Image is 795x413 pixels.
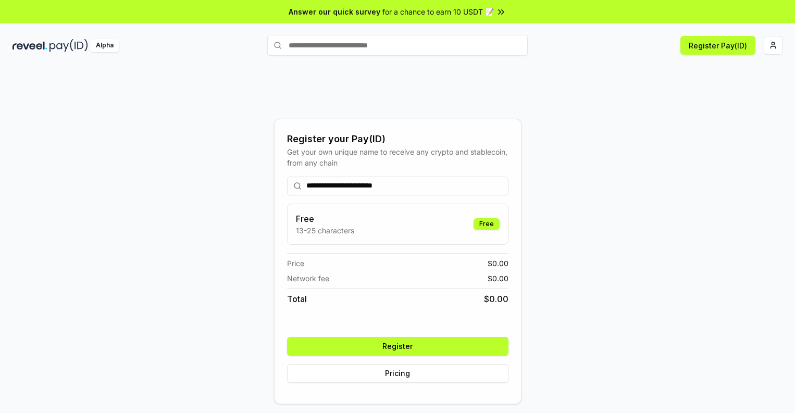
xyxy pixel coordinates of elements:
[296,225,354,236] p: 13-25 characters
[296,212,354,225] h3: Free
[287,273,329,284] span: Network fee
[90,39,119,52] div: Alpha
[287,364,508,383] button: Pricing
[287,337,508,356] button: Register
[474,218,500,230] div: Free
[488,258,508,269] span: $ 0.00
[287,146,508,168] div: Get your own unique name to receive any crypto and stablecoin, from any chain
[13,39,47,52] img: reveel_dark
[382,6,494,17] span: for a chance to earn 10 USDT 📝
[680,36,755,55] button: Register Pay(ID)
[488,273,508,284] span: $ 0.00
[289,6,380,17] span: Answer our quick survey
[49,39,88,52] img: pay_id
[484,293,508,305] span: $ 0.00
[287,132,508,146] div: Register your Pay(ID)
[287,258,304,269] span: Price
[287,293,307,305] span: Total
